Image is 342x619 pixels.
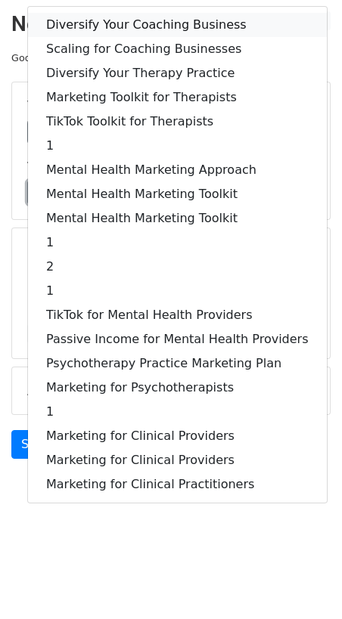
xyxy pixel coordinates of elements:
a: TikTok for Mental Health Providers [28,303,327,327]
a: 2 [28,255,327,279]
a: 1 [28,134,327,158]
a: 1 [28,279,327,303]
a: Mental Health Marketing Toolkit [28,206,327,231]
h2: New Campaign [11,11,331,37]
a: Marketing for Clinical Providers [28,448,327,472]
a: Mental Health Marketing Toolkit [28,182,327,206]
a: Scaling for Coaching Businesses [28,37,327,61]
a: 1 [28,231,327,255]
a: Passive Income for Mental Health Providers [28,327,327,351]
a: Marketing for Psychotherapists [28,376,327,400]
iframe: Chat Widget [266,546,342,619]
a: Marketing for Clinical Practitioners [28,472,327,497]
small: Google Sheet: [11,52,219,63]
a: Diversify Your Coaching Business [28,13,327,37]
a: Marketing Toolkit for Therapists [28,85,327,110]
a: Mental Health Marketing Approach [28,158,327,182]
a: Send [11,430,61,459]
a: TikTok Toolkit for Therapists [28,110,327,134]
a: Marketing for Clinical Providers [28,424,327,448]
a: Psychotherapy Practice Marketing Plan [28,351,327,376]
a: 1 [28,400,327,424]
a: Diversify Your Therapy Practice [28,61,327,85]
